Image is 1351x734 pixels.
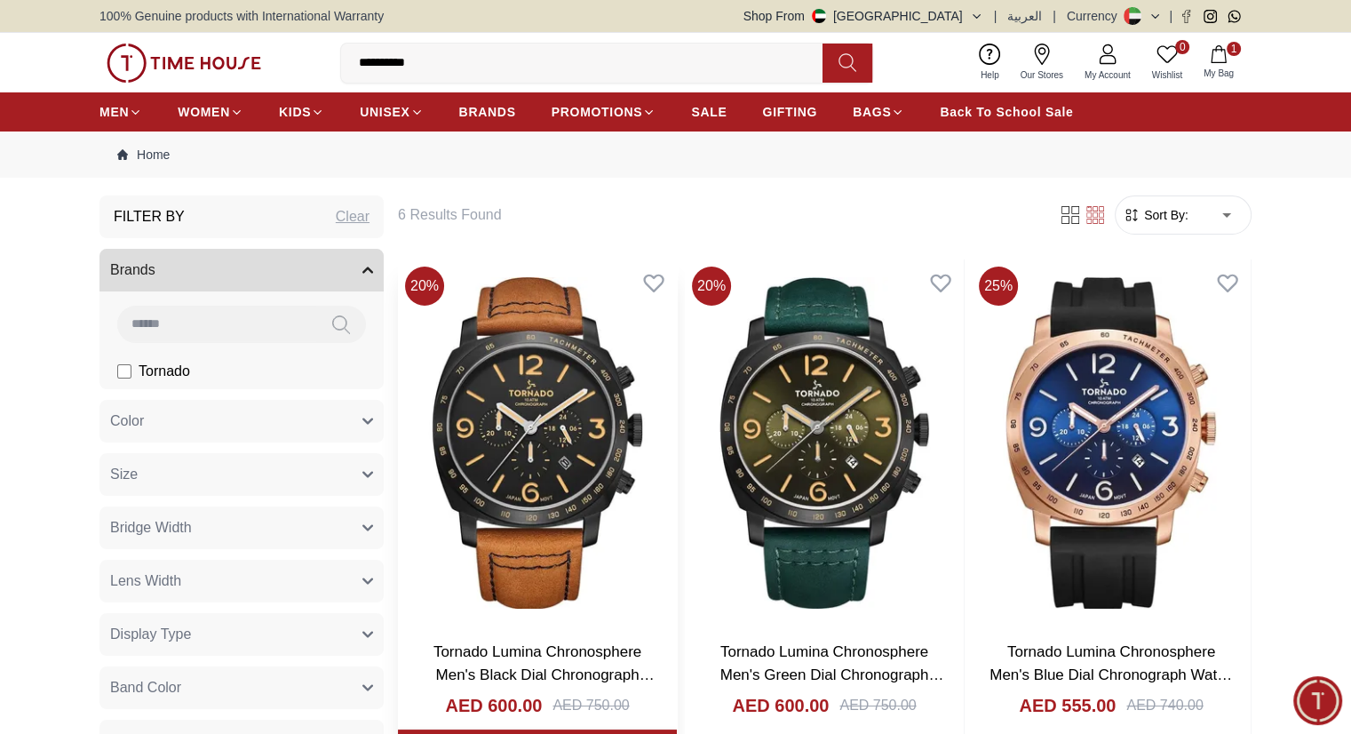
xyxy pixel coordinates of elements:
h4: AED 600.00 [732,693,829,718]
a: UNISEX [360,96,423,128]
a: SALE [691,96,727,128]
a: Tornado Lumina Chronosphere Men's Green Dial Chronograph Watch - T9102-BLHH [720,643,944,706]
span: Brands [110,259,155,281]
span: Band Color [110,677,181,698]
a: GIFTING [762,96,817,128]
span: PROMOTIONS [552,103,643,121]
img: Tornado Lumina Chronosphere Men's Blue Dial Chronograph Watch - T9102-KSBN [972,259,1251,626]
span: | [994,7,997,25]
span: 100% Genuine products with International Warranty [99,7,384,25]
button: Sort By: [1123,206,1188,224]
a: Tornado Lumina Chronosphere Men's Black Dial Chronograph Watch - T9102-[MEDICAL_DATA] [425,643,654,706]
button: Shop From[GEOGRAPHIC_DATA] [743,7,983,25]
a: Instagram [1204,10,1217,23]
img: United Arab Emirates [812,9,826,23]
a: MEN [99,96,142,128]
nav: Breadcrumb [99,132,1252,178]
img: ... [107,44,261,83]
h4: AED 555.00 [1019,693,1116,718]
span: | [1169,7,1172,25]
a: Home [117,146,170,164]
button: العربية [1007,7,1042,25]
button: Size [99,453,384,496]
span: UNISEX [360,103,409,121]
span: Sort By: [1140,206,1188,224]
span: My Bag [1196,67,1241,80]
em: Back [13,13,49,49]
a: BRANDS [459,96,516,128]
span: WOMEN [178,103,230,121]
button: Color [99,400,384,443]
span: Lens Width [110,570,181,592]
button: Display Type [99,613,384,656]
span: BRANDS [459,103,516,121]
div: AED 750.00 [839,695,916,716]
span: Hey there! Need help finding the perfect watch? I'm here if you have any questions or need a quic... [30,308,266,390]
span: Help [974,68,1006,82]
span: Size [110,464,138,485]
img: Tornado Lumina Chronosphere Men's Black Dial Chronograph Watch - T9102-BLEB [398,259,677,626]
span: 25 % [979,267,1018,306]
a: Help [970,40,1010,85]
button: Band Color [99,666,384,709]
span: 1 [1227,42,1241,56]
a: Back To School Sale [940,96,1073,128]
input: Tornado [117,364,131,379]
span: SALE [691,103,727,121]
span: My Account [1077,68,1138,82]
span: Wishlist [1145,68,1189,82]
button: Lens Width [99,560,384,602]
h4: AED 600.00 [445,693,542,718]
div: AED 740.00 [1126,695,1203,716]
span: BAGS [853,103,891,121]
img: Profile picture of Time House Support [55,16,84,46]
span: 20 % [405,267,444,306]
span: MEN [99,103,129,121]
a: Facebook [1180,10,1193,23]
span: 20 % [692,267,731,306]
span: Color [110,411,144,432]
button: 1My Bag [1193,42,1244,84]
div: Time House Support [18,272,351,291]
div: Currency [1067,7,1125,25]
a: 0Wishlist [1141,40,1193,85]
h3: Filter By [114,206,185,227]
div: Chat Widget [1293,676,1342,725]
span: KIDS [279,103,311,121]
span: 02:34 PM [237,383,282,395]
span: Tornado [139,361,190,382]
div: Time House Support [94,23,297,40]
textarea: We are here to help you [4,420,351,509]
a: PROMOTIONS [552,96,656,128]
span: GIFTING [762,103,817,121]
button: Bridge Width [99,507,384,549]
em: Blush [101,306,118,324]
img: Tornado Lumina Chronosphere Men's Green Dial Chronograph Watch - T9102-BLHH [685,259,964,626]
h6: 6 Results Found [398,204,1037,226]
span: Back To School Sale [940,103,1073,121]
span: 0 [1175,40,1189,54]
a: Whatsapp [1228,10,1241,23]
a: Our Stores [1010,40,1074,85]
a: BAGS [853,96,904,128]
a: KIDS [279,96,324,128]
span: Bridge Width [110,517,192,539]
a: WOMEN [178,96,243,128]
div: AED 750.00 [552,695,629,716]
div: Clear [336,206,370,227]
button: Brands [99,249,384,291]
span: Display Type [110,624,191,645]
span: | [1053,7,1056,25]
span: Our Stores [1013,68,1070,82]
a: Tornado Lumina Chronosphere Men's Blue Dial Chronograph Watch - T9102-KSBN [989,643,1233,706]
